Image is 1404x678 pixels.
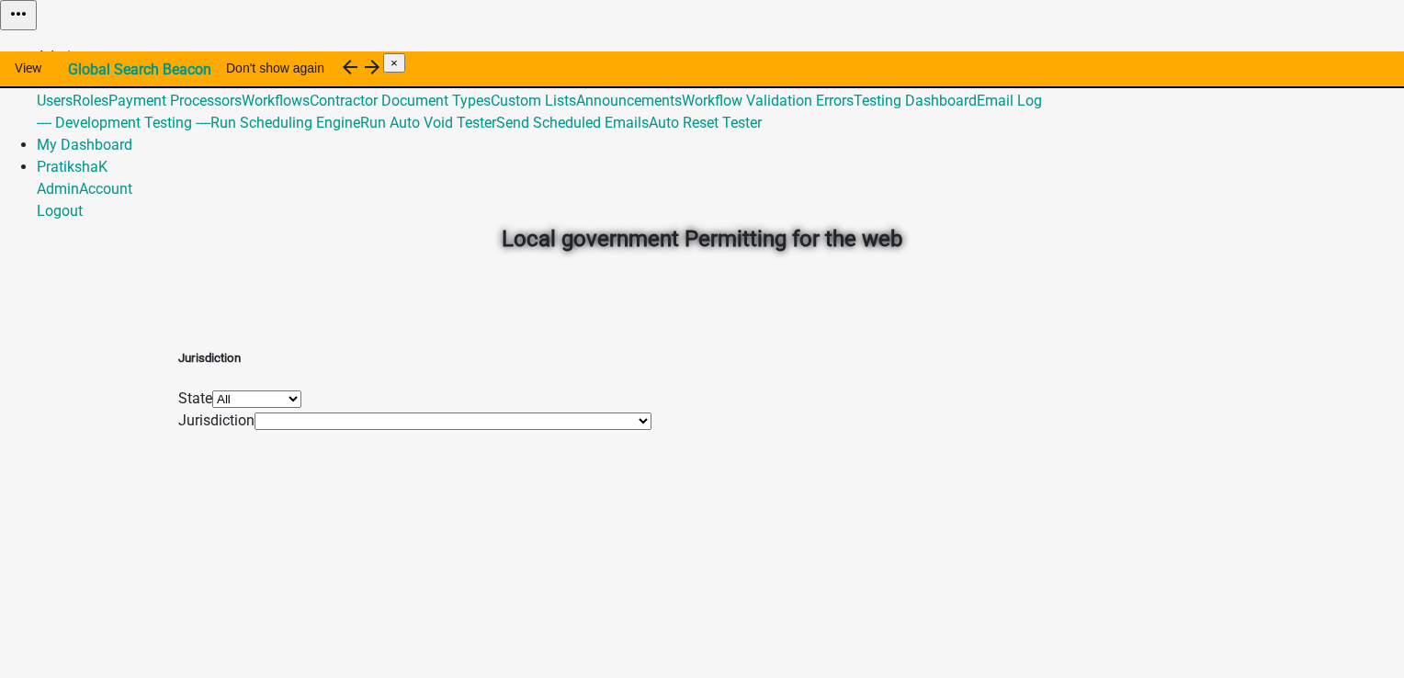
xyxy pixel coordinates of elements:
label: Jurisdiction [178,412,255,429]
i: arrow_back [339,56,361,78]
label: State [178,390,212,407]
span: × [391,56,398,70]
button: Don't show again [211,51,339,85]
strong: Global Search Beacon [68,61,211,78]
i: arrow_forward [361,56,383,78]
h5: Jurisdiction [178,349,651,367]
h2: Local government Permitting for the web [192,222,1212,255]
button: Close [383,53,405,73]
